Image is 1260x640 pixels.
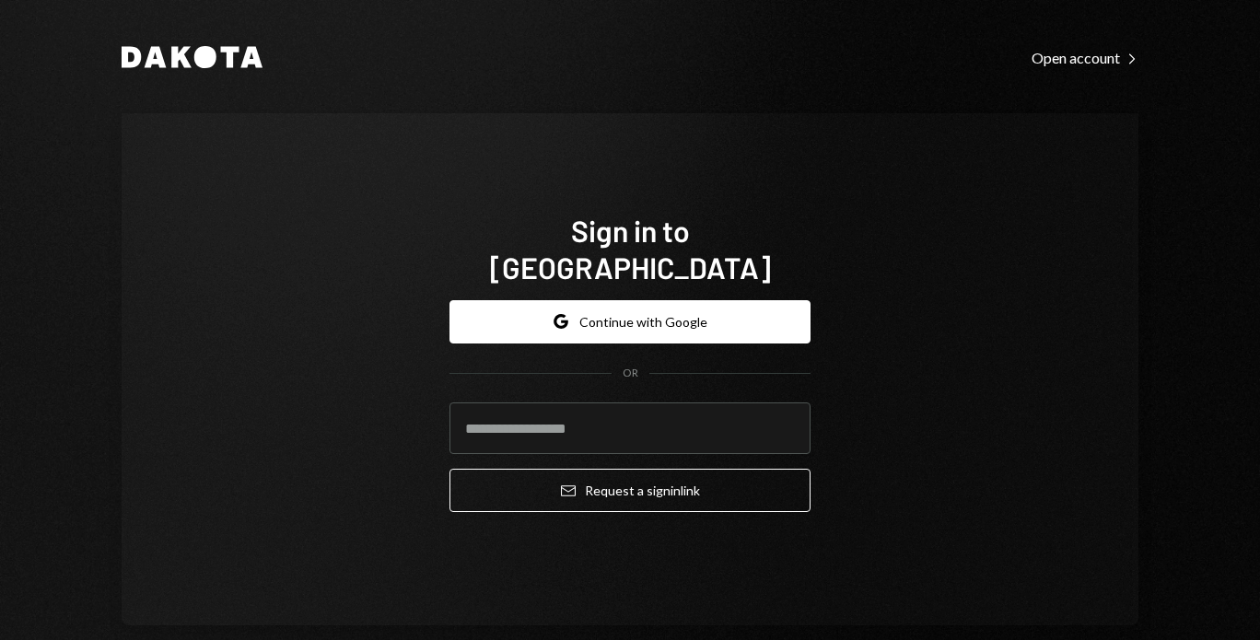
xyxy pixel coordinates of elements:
button: Request a signinlink [449,469,811,512]
button: Continue with Google [449,300,811,343]
div: OR [623,366,638,381]
a: Open account [1032,47,1138,67]
h1: Sign in to [GEOGRAPHIC_DATA] [449,212,811,285]
div: Open account [1032,49,1138,67]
